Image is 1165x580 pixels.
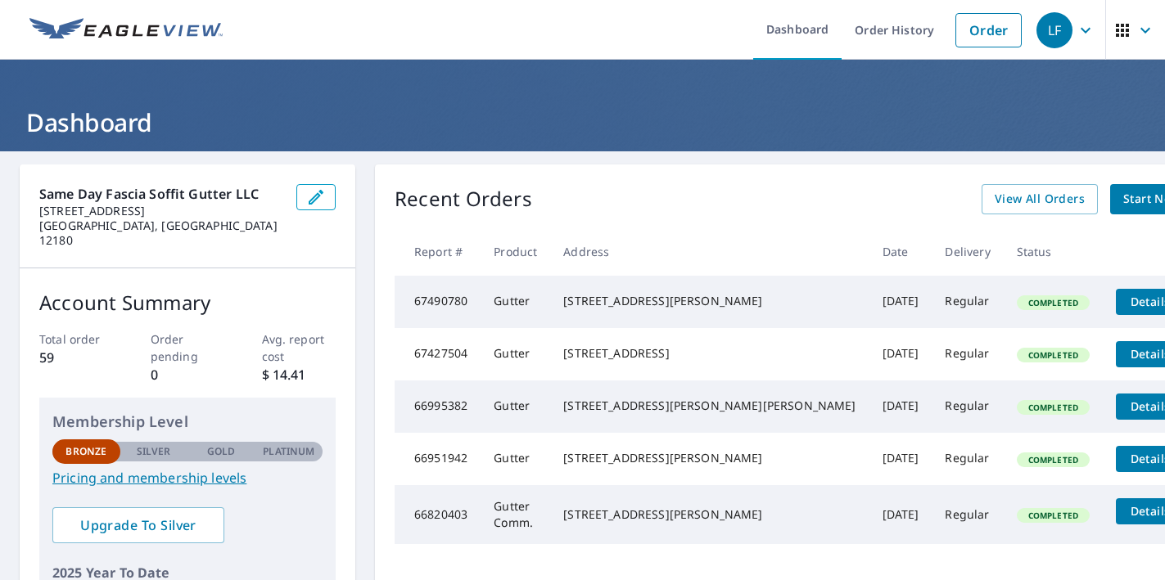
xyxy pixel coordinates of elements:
span: Completed [1018,510,1088,521]
td: Regular [932,328,1003,380]
th: Date [869,227,932,276]
span: Completed [1018,349,1088,361]
td: 66951942 [395,433,481,485]
th: Report # [395,227,481,276]
p: $ 14.41 [262,365,336,384]
p: [GEOGRAPHIC_DATA], [GEOGRAPHIC_DATA] 12180 [39,218,283,248]
p: Account Summary [39,288,336,317]
div: [STREET_ADDRESS] [563,345,856,362]
td: Gutter [481,380,550,433]
span: Completed [1018,402,1088,413]
td: Regular [932,433,1003,485]
td: Regular [932,380,1003,433]
td: [DATE] [869,276,932,328]
p: Order pending [151,330,225,365]
div: [STREET_ADDRESS][PERSON_NAME] [563,293,856,309]
td: Gutter [481,328,550,380]
div: LF [1036,12,1072,48]
a: View All Orders [982,184,1098,214]
td: 67490780 [395,276,481,328]
td: 66820403 [395,485,481,544]
td: [DATE] [869,328,932,380]
a: Pricing and membership levels [52,468,323,488]
td: 67427504 [395,328,481,380]
p: 0 [151,365,225,384]
p: Platinum [263,444,314,459]
td: 66995382 [395,380,481,433]
div: [STREET_ADDRESS][PERSON_NAME][PERSON_NAME] [563,398,856,414]
td: Gutter Comm. [481,485,550,544]
p: 59 [39,348,114,367]
span: Upgrade To Silver [65,516,211,534]
th: Product [481,227,550,276]
p: Recent Orders [395,184,532,214]
p: Membership Level [52,411,323,433]
th: Delivery [932,227,1003,276]
th: Address [550,227,869,276]
div: [STREET_ADDRESS][PERSON_NAME] [563,450,856,466]
th: Status [1004,227,1103,276]
span: View All Orders [995,189,1085,209]
td: Gutter [481,276,550,328]
p: Gold [207,444,235,459]
p: Same Day Fascia Soffit Gutter LLC [39,184,283,204]
td: Gutter [481,433,550,485]
div: [STREET_ADDRESS][PERSON_NAME] [563,506,856,523]
td: [DATE] [869,380,932,433]
span: Completed [1018,297,1088,308]
img: EV Logo [29,18,223,43]
a: Upgrade To Silver [52,507,224,543]
td: Regular [932,276,1003,328]
h1: Dashboard [20,106,1145,139]
p: Bronze [65,444,106,459]
span: Completed [1018,454,1088,465]
p: [STREET_ADDRESS] [39,204,283,218]
td: [DATE] [869,433,932,485]
td: Regular [932,485,1003,544]
a: Order [955,13,1022,47]
p: Silver [137,444,171,459]
td: [DATE] [869,485,932,544]
p: Total order [39,330,114,348]
p: Avg. report cost [262,330,336,365]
